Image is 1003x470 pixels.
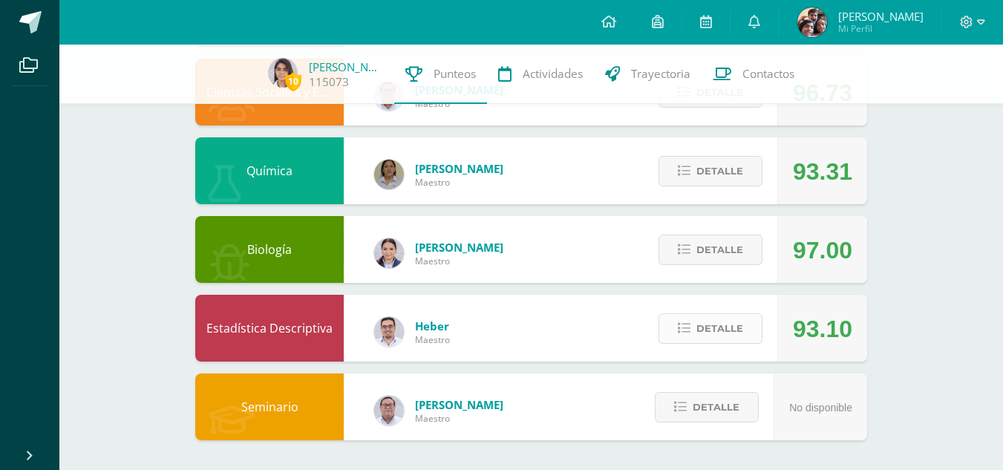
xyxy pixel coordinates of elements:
span: Trayectoria [631,66,690,82]
span: Contactos [742,66,794,82]
span: Detalle [693,394,739,421]
div: Seminario [195,373,344,440]
span: Detalle [696,157,743,185]
span: 10 [285,72,301,91]
a: Trayectoria [594,45,702,104]
span: Maestro [415,255,503,267]
span: Maestro [415,333,450,346]
div: 93.10 [793,296,852,362]
span: Mi Perfil [838,22,924,35]
a: 115073 [309,74,349,90]
div: Biología [195,216,344,283]
img: 54231652241166600daeb3395b4f1510.png [374,317,404,347]
img: 5778bd7e28cf89dedf9ffa8080fc1cd8.png [374,396,404,425]
button: Detalle [659,156,762,186]
a: Actividades [487,45,594,104]
span: Actividades [523,66,583,82]
span: [PERSON_NAME] [415,397,503,412]
button: Detalle [655,392,759,422]
span: No disponible [789,402,852,414]
span: Detalle [696,236,743,264]
span: Detalle [696,315,743,342]
span: Heber [415,319,450,333]
button: Detalle [659,313,762,344]
span: Maestro [415,176,503,189]
span: Maestro [415,412,503,425]
div: Química [195,137,344,204]
span: [PERSON_NAME] [838,9,924,24]
a: [PERSON_NAME] [309,59,383,74]
div: 93.31 [793,138,852,205]
img: ea47ce28a7496064ea32b8adea22b8c5.png [268,58,298,88]
img: 855b3dd62270c154f2b859b7888d8297.png [374,238,404,268]
span: [PERSON_NAME] [415,240,503,255]
span: [PERSON_NAME] [415,161,503,176]
button: Detalle [659,235,762,265]
a: Contactos [702,45,806,104]
img: 3af43c4f3931345fadf8ce10480f33e2.png [374,160,404,189]
img: 2888544038d106339d2fbd494f6dd41f.png [797,7,827,37]
div: Estadística Descriptiva [195,295,344,362]
div: 97.00 [793,217,852,284]
a: Punteos [394,45,487,104]
span: Punteos [434,66,476,82]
